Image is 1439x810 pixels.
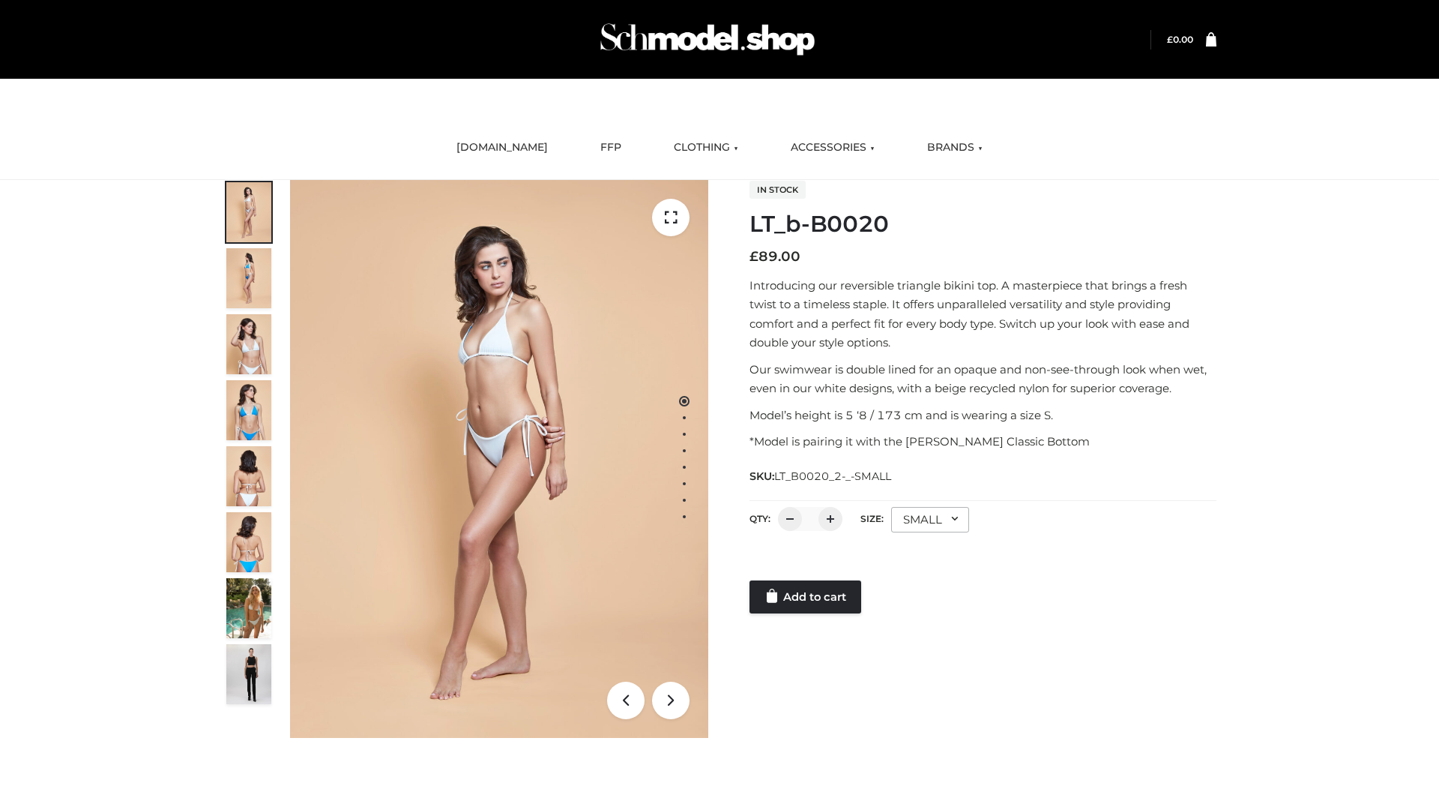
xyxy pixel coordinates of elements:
p: Model’s height is 5 ‘8 / 173 cm and is wearing a size S. [749,406,1216,425]
img: ArielClassicBikiniTop_CloudNine_AzureSky_OW114ECO_1-scaled.jpg [226,182,271,242]
img: ArielClassicBikiniTop_CloudNine_AzureSky_OW114ECO_3-scaled.jpg [226,314,271,374]
a: CLOTHING [663,131,749,164]
img: Arieltop_CloudNine_AzureSky2.jpg [226,578,271,638]
a: Add to cart [749,580,861,613]
p: Our swimwear is double lined for an opaque and non-see-through look when wet, even in our white d... [749,360,1216,398]
a: £0.00 [1167,34,1193,45]
a: FFP [589,131,633,164]
bdi: 89.00 [749,248,800,265]
span: £ [749,248,758,265]
img: ArielClassicBikiniTop_CloudNine_AzureSky_OW114ECO_1 [290,180,708,738]
span: In stock [749,181,806,199]
h1: LT_b-B0020 [749,211,1216,238]
img: ArielClassicBikiniTop_CloudNine_AzureSky_OW114ECO_7-scaled.jpg [226,446,271,506]
img: ArielClassicBikiniTop_CloudNine_AzureSky_OW114ECO_4-scaled.jpg [226,380,271,440]
img: 49df5f96394c49d8b5cbdcda3511328a.HD-1080p-2.5Mbps-49301101_thumbnail.jpg [226,644,271,704]
p: *Model is pairing it with the [PERSON_NAME] Classic Bottom [749,432,1216,451]
a: [DOMAIN_NAME] [445,131,559,164]
span: SKU: [749,467,893,485]
span: £ [1167,34,1173,45]
p: Introducing our reversible triangle bikini top. A masterpiece that brings a fresh twist to a time... [749,276,1216,352]
a: BRANDS [916,131,994,164]
div: SMALL [891,507,969,532]
label: Size: [860,513,884,524]
span: LT_B0020_2-_-SMALL [774,469,891,483]
img: ArielClassicBikiniTop_CloudNine_AzureSky_OW114ECO_2-scaled.jpg [226,248,271,308]
a: ACCESSORIES [779,131,886,164]
label: QTY: [749,513,770,524]
bdi: 0.00 [1167,34,1193,45]
img: Schmodel Admin 964 [595,10,820,69]
img: ArielClassicBikiniTop_CloudNine_AzureSky_OW114ECO_8-scaled.jpg [226,512,271,572]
